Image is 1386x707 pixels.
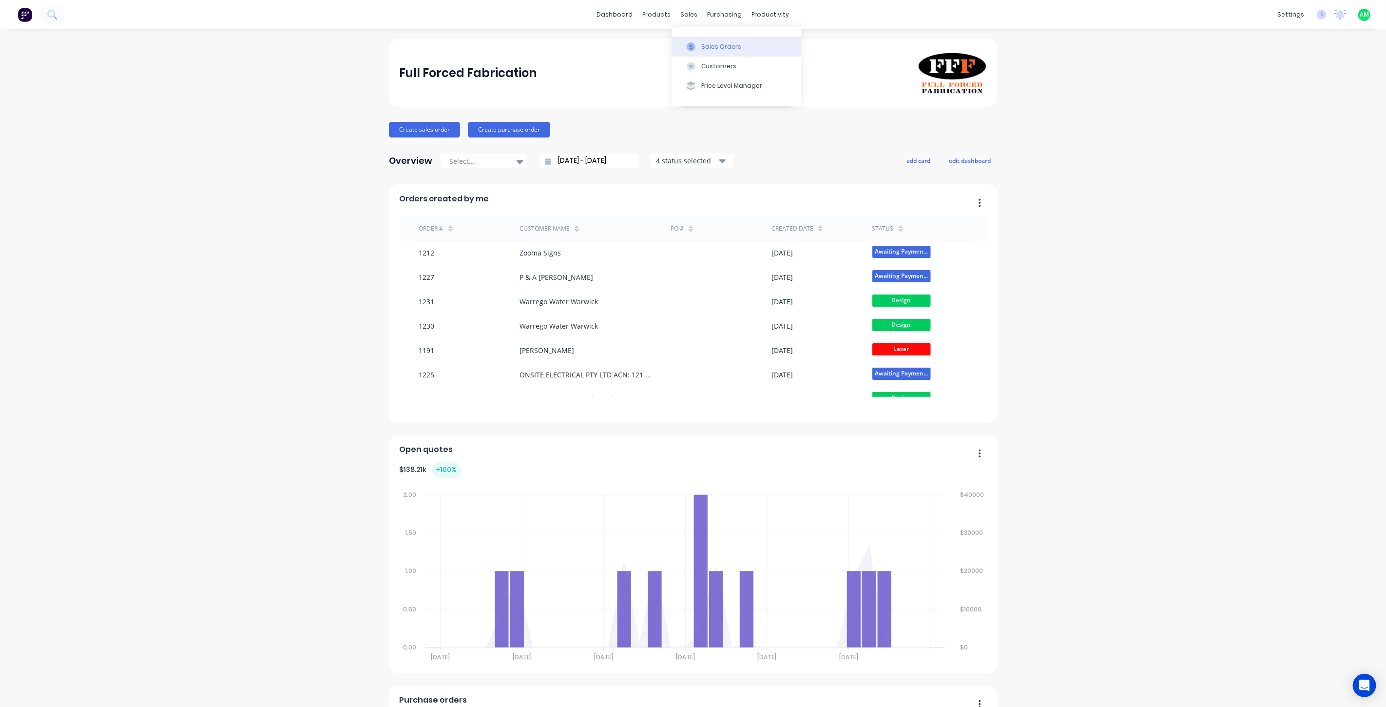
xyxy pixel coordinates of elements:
[872,392,931,404] span: Design
[872,270,931,282] span: Awaiting Paymen...
[1360,10,1369,19] span: AM
[520,248,561,258] div: Zooma Signs
[961,529,983,537] tspan: $30000
[419,296,435,307] div: 1231
[400,694,467,706] span: Purchase orders
[520,370,651,380] div: ONSITE ELECTRICAL PTY LTD ACN: 121 060 615 IIOR & as The trustee for The Furlanis Family Trust
[758,653,777,661] tspan: [DATE]
[468,122,550,137] button: Create purchase order
[405,529,416,537] tspan: 1.50
[403,605,416,613] tspan: 0.50
[400,462,461,478] div: $ 138.21k
[961,643,968,651] tspan: $0
[404,491,416,499] tspan: 2.00
[419,248,435,258] div: 1212
[18,7,32,22] img: Factory
[672,37,801,56] button: Sales Orders
[419,272,435,282] div: 1227
[1272,7,1309,22] div: settings
[771,345,793,355] div: [DATE]
[872,343,931,355] span: Laser
[389,122,460,137] button: Create sales order
[900,154,937,167] button: add card
[389,151,432,171] div: Overview
[400,63,537,83] div: Full Forced Fabrication
[520,345,574,355] div: [PERSON_NAME]
[592,7,638,22] a: dashboard
[1353,674,1376,697] div: Open Intercom Messenger
[701,62,736,71] div: Customers
[651,154,733,168] button: 4 status selected
[595,653,614,661] tspan: [DATE]
[672,57,801,76] button: Customers
[638,7,676,22] div: products
[701,42,741,51] div: Sales Orders
[701,81,762,90] div: Price Level Manager
[419,394,435,404] div: 1214
[747,7,794,22] div: productivity
[400,193,489,205] span: Orders created by me
[872,319,931,331] span: Design
[703,7,747,22] div: purchasing
[672,76,801,96] button: Price Level Manager
[918,52,986,94] img: Full Forced Fabrication
[520,321,598,331] div: Warrego Water Warwick
[840,653,859,661] tspan: [DATE]
[419,370,435,380] div: 1225
[872,368,931,380] span: Awaiting Paymen...
[520,394,619,404] div: [PERSON_NAME] Panel & Paint
[520,296,598,307] div: Warrego Water Warwick
[676,653,695,661] tspan: [DATE]
[771,248,793,258] div: [DATE]
[419,224,443,233] div: Order #
[961,567,983,575] tspan: $20000
[419,345,435,355] div: 1191
[671,224,684,233] div: PO #
[432,462,461,478] div: + 100 %
[961,605,982,613] tspan: $10000
[513,653,532,661] tspan: [DATE]
[400,444,453,455] span: Open quotes
[771,394,793,404] div: [DATE]
[520,224,570,233] div: Customer Name
[771,321,793,331] div: [DATE]
[771,296,793,307] div: [DATE]
[656,156,717,166] div: 4 status selected
[943,154,997,167] button: edit dashboard
[403,643,416,651] tspan: 0.00
[771,224,813,233] div: Created date
[676,7,703,22] div: sales
[419,321,435,331] div: 1230
[771,272,793,282] div: [DATE]
[872,246,931,258] span: Awaiting Paymen...
[771,370,793,380] div: [DATE]
[872,295,931,307] span: Design
[520,272,593,282] div: P & A [PERSON_NAME]
[872,224,894,233] div: status
[961,491,984,499] tspan: $40000
[405,567,416,575] tspan: 1.00
[431,653,450,661] tspan: [DATE]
